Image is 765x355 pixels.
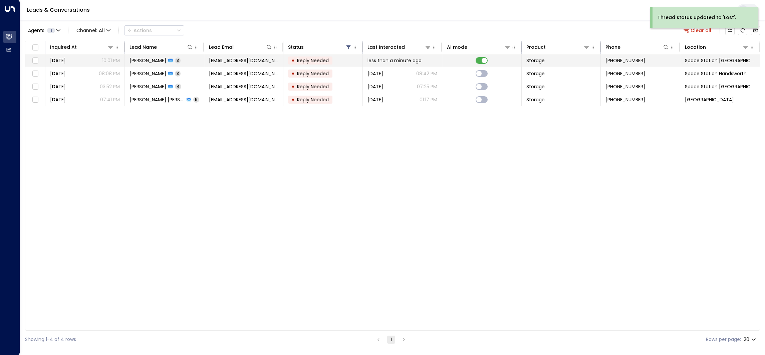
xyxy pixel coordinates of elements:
[50,83,66,90] span: Jul 27, 2025
[291,81,295,92] div: •
[50,70,66,77] span: Aug 05, 2025
[291,94,295,105] div: •
[124,25,184,35] div: Button group with a nested menu
[28,28,44,33] span: Agents
[209,83,279,90] span: rohenahanif@hotmail.com
[367,83,383,90] span: Jul 31, 2025
[685,57,755,64] span: Space Station Swiss Cottage
[297,57,329,64] span: Reply Needed
[297,70,329,77] span: Reply Needed
[685,43,749,51] div: Location
[526,43,546,51] div: Product
[447,43,511,51] div: AI mode
[209,70,279,77] span: abdul.basit453@gmail.com
[288,43,304,51] div: Status
[130,43,193,51] div: Lead Name
[175,57,181,63] span: 3
[175,71,181,76] span: 3
[130,57,166,64] span: Sonya Turpin
[74,26,113,35] button: Channel:All
[744,335,757,344] div: 20
[99,28,105,33] span: All
[658,14,736,21] div: Thread status updated to 'Lost'.
[367,70,383,77] span: Aug 07, 2025
[297,83,329,90] span: Reply Needed
[193,97,199,102] span: 5
[50,96,66,103] span: Jul 15, 2025
[685,83,755,90] span: Space Station Garretts Green
[387,336,395,344] button: page 1
[526,83,545,90] span: Storage
[74,26,113,35] span: Channel:
[130,96,185,103] span: Christopher Spencer Jones
[31,43,39,52] span: Toggle select all
[526,43,590,51] div: Product
[706,336,741,343] label: Rows per page:
[291,55,295,66] div: •
[100,83,120,90] p: 03:52 PM
[31,83,39,91] span: Toggle select row
[367,96,383,103] span: Jul 25, 2025
[420,96,437,103] p: 01:17 PM
[297,96,329,103] span: Reply Needed
[526,70,545,77] span: Storage
[124,25,184,35] button: Actions
[31,96,39,104] span: Toggle select row
[605,43,620,51] div: Phone
[605,43,669,51] div: Phone
[130,83,166,90] span: Rohena Hanif
[25,26,63,35] button: Agents1
[605,57,645,64] span: +447766683544
[102,57,120,64] p: 10:01 PM
[175,84,181,89] span: 4
[31,70,39,78] span: Toggle select row
[526,57,545,64] span: Storage
[47,28,55,33] span: 1
[526,96,545,103] span: Storage
[209,43,273,51] div: Lead Email
[374,335,408,344] nav: pagination navigation
[685,43,706,51] div: Location
[417,83,437,90] p: 07:25 PM
[367,43,431,51] div: Last Interacted
[605,96,645,103] span: +447881810451
[605,83,645,90] span: +447492285405
[25,336,76,343] div: Showing 1-4 of 4 rows
[130,43,157,51] div: Lead Name
[209,43,235,51] div: Lead Email
[605,70,645,77] span: +447735601340
[100,96,120,103] p: 07:41 PM
[130,70,166,77] span: Abdul Basit
[127,27,152,33] div: Actions
[367,57,422,64] span: less than a minute ago
[99,70,120,77] p: 08:08 PM
[685,96,734,103] span: Space Station Stirchley
[291,68,295,79] div: •
[367,43,405,51] div: Last Interacted
[209,57,279,64] span: sangria70@yahoo.com
[50,43,77,51] div: Inquired At
[447,43,467,51] div: AI mode
[31,56,39,65] span: Toggle select row
[209,96,279,103] span: cjsj55@gmail.com
[685,70,747,77] span: Space Station Handsworth
[288,43,352,51] div: Status
[416,70,437,77] p: 08:42 PM
[50,57,66,64] span: Aug 12, 2025
[27,6,90,14] a: Leads & Conversations
[50,43,114,51] div: Inquired At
